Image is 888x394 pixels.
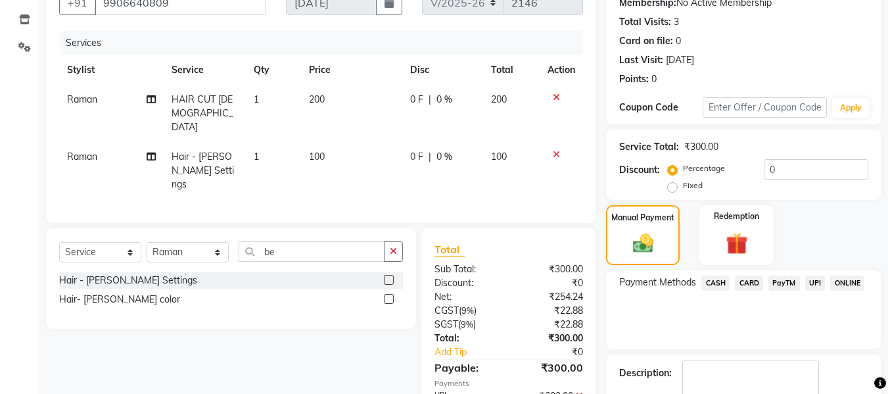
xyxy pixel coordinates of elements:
[768,276,800,291] span: PayTM
[509,276,593,290] div: ₹0
[425,345,523,359] a: Add Tip
[429,150,431,164] span: |
[619,15,671,29] div: Total Visits:
[805,276,826,291] span: UPI
[434,378,583,389] div: Payments
[619,366,672,380] div: Description:
[491,151,507,162] span: 100
[619,34,673,48] div: Card on file:
[619,53,663,67] div: Last Visit:
[59,55,164,85] th: Stylist
[434,243,465,257] span: Total
[67,93,97,105] span: Raman
[246,55,300,85] th: Qty
[254,93,259,105] span: 1
[626,232,660,255] img: _cash.svg
[67,151,97,162] span: Raman
[619,276,696,289] span: Payment Methods
[674,15,679,29] div: 3
[59,293,180,307] div: Hair- [PERSON_NAME] color
[425,290,509,304] div: Net:
[703,97,827,118] input: Enter Offer / Coupon Code
[701,276,730,291] span: CASH
[714,210,759,222] label: Redemption
[172,93,233,133] span: HAIR CUT [DEMOGRAPHIC_DATA]
[619,72,649,86] div: Points:
[523,345,594,359] div: ₹0
[309,151,325,162] span: 100
[719,230,755,257] img: _gift.svg
[425,304,509,318] div: ( )
[735,276,763,291] span: CARD
[425,276,509,290] div: Discount:
[509,360,593,376] div: ₹300.00
[425,262,509,276] div: Sub Total:
[540,55,583,85] th: Action
[830,276,864,291] span: ONLINE
[619,101,702,114] div: Coupon Code
[425,318,509,332] div: ( )
[60,31,593,55] div: Services
[666,53,694,67] div: [DATE]
[436,93,452,107] span: 0 %
[619,163,660,177] div: Discount:
[402,55,483,85] th: Disc
[434,305,459,316] span: CGST
[461,305,474,316] span: 9%
[676,34,681,48] div: 0
[309,93,325,105] span: 200
[59,274,197,287] div: Hair - [PERSON_NAME] Settings
[461,319,473,330] span: 9%
[509,304,593,318] div: ₹22.88
[619,140,679,154] div: Service Total:
[491,93,507,105] span: 200
[425,332,509,345] div: Total:
[509,318,593,332] div: ₹22.88
[172,151,234,190] span: Hair - [PERSON_NAME] Settings
[239,241,385,262] input: Search or Scan
[301,55,402,85] th: Price
[683,162,725,174] label: Percentage
[164,55,246,85] th: Service
[483,55,540,85] th: Total
[509,332,593,345] div: ₹300.00
[410,150,423,164] span: 0 F
[425,360,509,376] div: Payable:
[832,98,870,118] button: Apply
[509,290,593,304] div: ₹254.24
[509,262,593,276] div: ₹300.00
[684,140,718,154] div: ₹300.00
[651,72,657,86] div: 0
[434,318,458,330] span: SGST
[683,180,703,191] label: Fixed
[436,150,452,164] span: 0 %
[410,93,423,107] span: 0 F
[429,93,431,107] span: |
[254,151,259,162] span: 1
[611,212,674,224] label: Manual Payment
